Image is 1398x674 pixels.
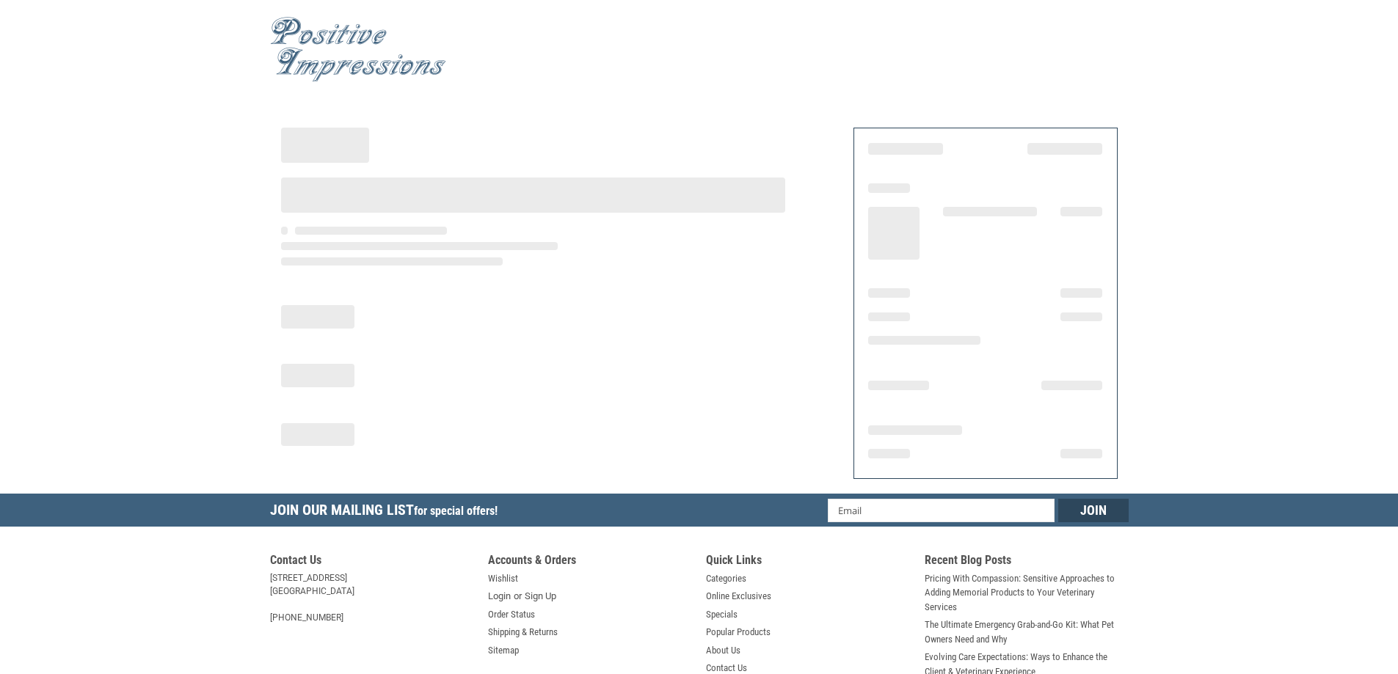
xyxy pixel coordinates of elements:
[270,571,474,624] address: [STREET_ADDRESS] [GEOGRAPHIC_DATA] [PHONE_NUMBER]
[488,553,692,571] h5: Accounts & Orders
[488,571,518,586] a: Wishlist
[925,618,1129,646] a: The Ultimate Emergency Grab-and-Go Kit: What Pet Owners Need and Why
[525,589,556,604] a: Sign Up
[706,571,746,586] a: Categories
[270,553,474,571] h5: Contact Us
[488,625,558,640] a: Shipping & Returns
[706,607,738,622] a: Specials
[505,589,531,604] span: or
[706,553,910,571] h5: Quick Links
[270,494,505,531] h5: Join Our Mailing List
[414,504,498,518] span: for special offers!
[270,17,446,82] img: Positive Impressions
[488,589,511,604] a: Login
[1058,499,1129,522] input: Join
[925,571,1129,615] a: Pricing With Compassion: Sensitive Approaches to Adding Memorial Products to Your Veterinary Serv...
[488,607,535,622] a: Order Status
[706,643,740,658] a: About Us
[706,589,771,604] a: Online Exclusives
[828,499,1055,522] input: Email
[488,643,519,658] a: Sitemap
[925,553,1129,571] h5: Recent Blog Posts
[706,625,771,640] a: Popular Products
